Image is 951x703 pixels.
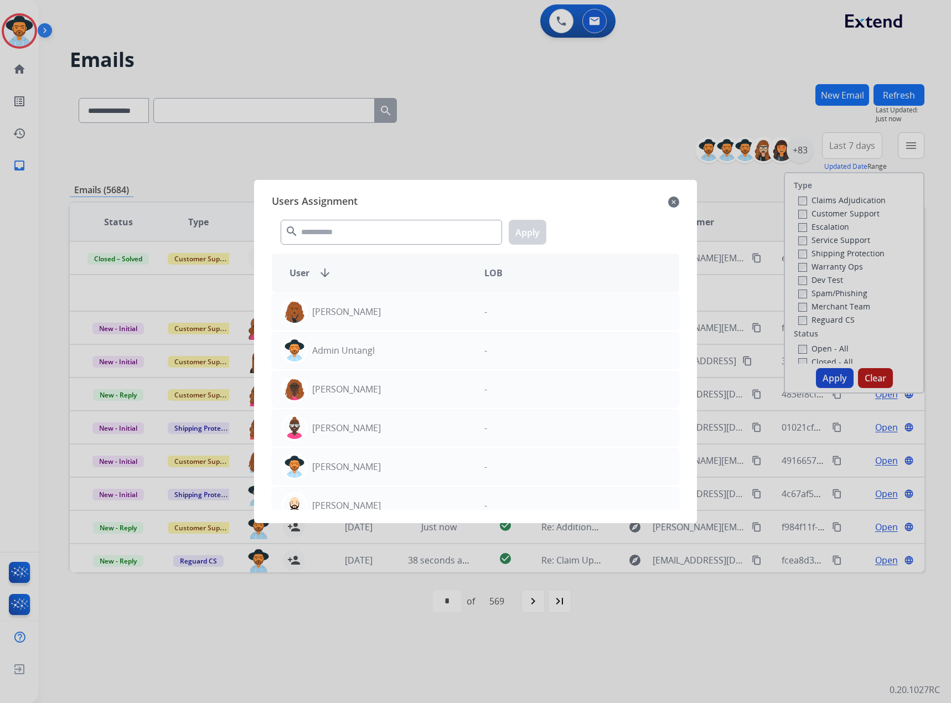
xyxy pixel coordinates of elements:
p: [PERSON_NAME] [312,305,381,318]
p: [PERSON_NAME] [312,460,381,473]
span: Users Assignment [272,193,358,211]
p: - [484,421,487,435]
mat-icon: close [668,195,679,209]
p: - [484,460,487,473]
p: - [484,305,487,318]
p: Admin Untangl [312,344,375,357]
p: - [484,499,487,512]
mat-icon: search [285,225,298,238]
p: [PERSON_NAME] [312,382,381,396]
p: [PERSON_NAME] [312,421,381,435]
p: - [484,382,487,396]
mat-icon: arrow_downward [318,266,332,280]
button: Apply [509,220,546,245]
span: LOB [484,266,503,280]
div: User [281,266,475,280]
p: - [484,344,487,357]
p: [PERSON_NAME] [312,499,381,512]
